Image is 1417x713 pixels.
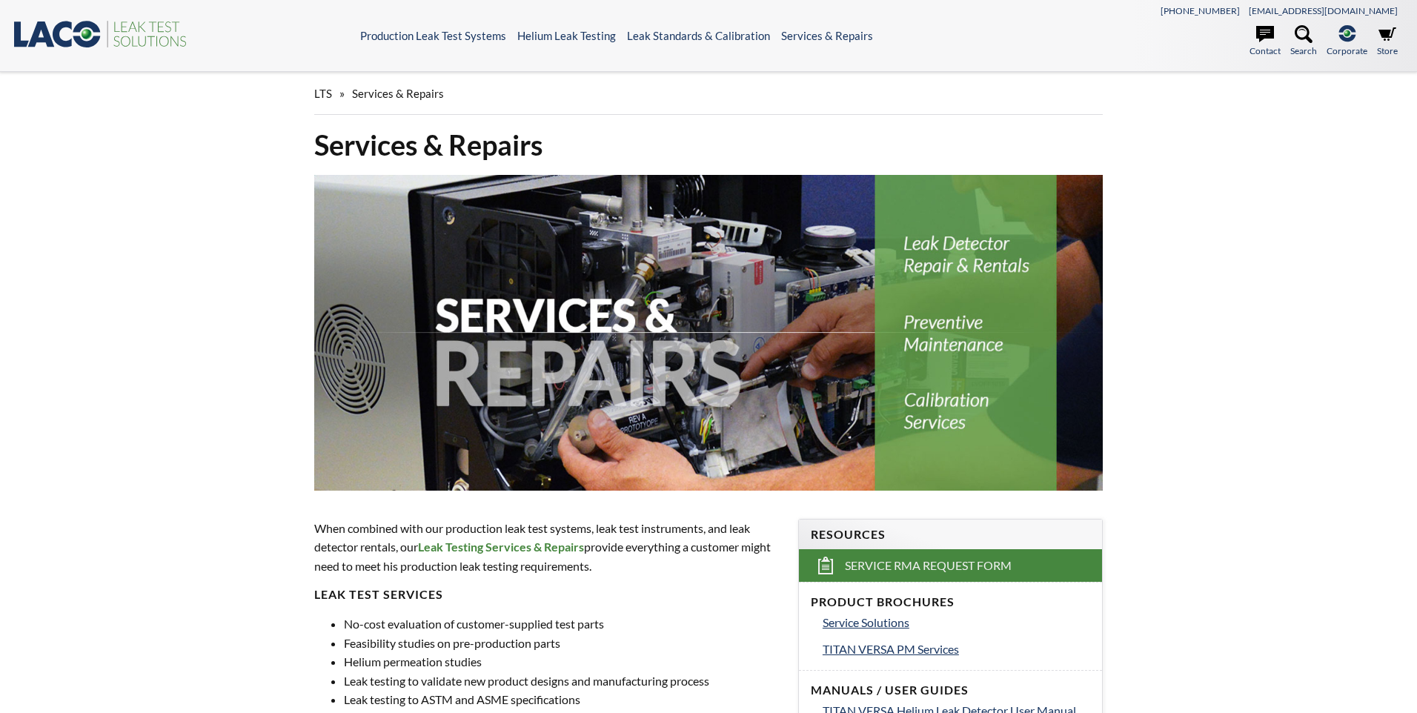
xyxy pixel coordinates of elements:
[811,527,1091,543] h4: Resources
[1290,25,1317,58] a: Search
[352,87,444,100] span: Services & Repairs
[517,29,616,42] a: Helium Leak Testing
[344,671,780,691] li: Leak testing to validate new product designs and manufacturing process
[823,613,1091,632] a: Service Solutions
[314,519,780,576] p: When combined with our production leak test systems, leak test instruments, and leak detector ren...
[314,127,1104,163] h1: Services & Repairs
[360,29,506,42] a: Production Leak Test Systems
[418,540,584,554] strong: Leak Testing Services & Repairs
[1249,5,1398,16] a: [EMAIL_ADDRESS][DOMAIN_NAME]
[344,690,780,709] li: Leak testing to ASTM and ASME specifications
[1377,25,1398,58] a: Store
[823,640,1091,659] a: TITAN VERSA PM Services
[799,549,1103,582] a: Service RMA Request Form
[344,614,780,634] li: No-cost evaluation of customer-supplied test parts
[811,683,1091,698] h4: Manuals / User Guides
[823,642,959,656] span: TITAN VERSA PM Services
[344,652,780,671] li: Helium permeation studies
[811,594,1091,610] h4: Product Brochures
[845,558,1012,574] span: Service RMA Request Form
[627,29,770,42] a: Leak Standards & Calibration
[1250,25,1281,58] a: Contact
[344,634,780,653] li: Feasibility studies on pre-production parts
[314,73,1104,115] div: »
[314,175,1104,491] img: Service & Repairs header
[781,29,873,42] a: Services & Repairs
[1327,44,1367,58] span: Corporate
[1161,5,1240,16] a: [PHONE_NUMBER]
[314,587,780,603] h4: Leak Test Services
[823,615,909,629] span: Service Solutions
[314,87,332,100] span: LTS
